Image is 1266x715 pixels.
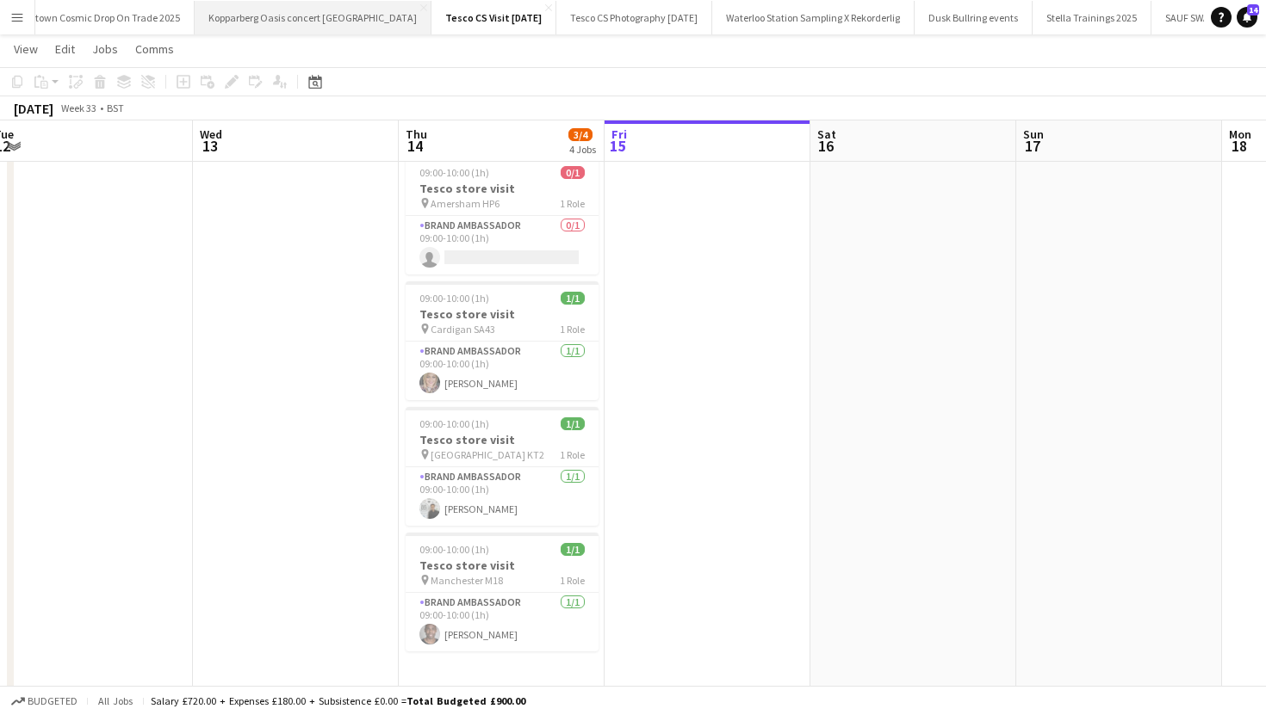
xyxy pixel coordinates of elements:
span: Amersham HP6 [431,197,500,210]
span: 1 Role [560,448,585,461]
span: Cardigan SA43 [431,323,495,336]
a: 14 [1237,7,1257,28]
button: Budgeted [9,692,80,711]
app-card-role: Brand Ambassador0/109:00-10:00 (1h) [406,216,599,274]
span: Mon [1229,126,1251,142]
button: Tesco CS Visit [DATE] [431,1,556,34]
span: 3/4 [568,128,593,141]
span: 09:00-10:00 (1h) [419,417,489,430]
button: Stella Trainings 2025 [1033,1,1151,34]
button: Kopparberg Oasis concert [GEOGRAPHIC_DATA] [195,1,431,34]
app-job-card: 09:00-10:00 (1h)0/1Tesco store visit Amersham HP61 RoleBrand Ambassador0/109:00-10:00 (1h) [406,156,599,274]
span: [GEOGRAPHIC_DATA] KT2 [431,448,544,461]
button: Dusk Bullring events [915,1,1033,34]
span: Manchester M18 [431,574,503,587]
span: All jobs [95,694,136,707]
span: 1 Role [560,574,585,587]
span: 18 [1226,136,1251,156]
span: Fri [611,126,627,142]
app-job-card: 09:00-10:00 (1h)1/1Tesco store visit Manchester M181 RoleBrand Ambassador1/109:00-10:00 (1h)[PERS... [406,533,599,651]
a: Edit [48,38,82,60]
span: View [14,41,38,57]
h3: Tesco store visit [406,306,599,322]
span: Thu [406,126,427,142]
span: 14 [403,136,427,156]
span: 09:00-10:00 (1h) [419,292,489,305]
span: 09:00-10:00 (1h) [419,166,489,179]
a: Jobs [85,38,125,60]
span: Budgeted [28,695,78,707]
span: 15 [609,136,627,156]
app-card-role: Brand Ambassador1/109:00-10:00 (1h)[PERSON_NAME] [406,467,599,526]
h3: Tesco store visit [406,432,599,447]
span: Wed [200,126,222,142]
a: Comms [128,38,181,60]
h3: Tesco store visit [406,181,599,196]
span: 1 Role [560,323,585,336]
span: 09:00-10:00 (1h) [419,543,489,556]
app-card-role: Brand Ambassador1/109:00-10:00 (1h)[PERSON_NAME] [406,342,599,400]
span: 1/1 [561,417,585,430]
span: Edit [55,41,75,57]
span: 14 [1247,4,1259,15]
app-job-card: 09:00-10:00 (1h)1/1Tesco store visit Cardigan SA431 RoleBrand Ambassador1/109:00-10:00 (1h)[PERSO... [406,281,599,400]
div: Salary £720.00 + Expenses £180.00 + Subsistence £0.00 = [151,694,525,707]
span: Jobs [92,41,118,57]
span: Total Budgeted £900.00 [406,694,525,707]
app-card-role: Brand Ambassador1/109:00-10:00 (1h)[PERSON_NAME] [406,593,599,651]
div: 4 Jobs [569,143,596,156]
span: Comms [135,41,174,57]
span: Week 33 [57,102,100,114]
span: 0/1 [561,166,585,179]
span: 13 [197,136,222,156]
span: 1/1 [561,543,585,556]
span: 17 [1021,136,1044,156]
button: Tesco CS Photography [DATE] [556,1,712,34]
div: [DATE] [14,100,53,117]
span: 16 [815,136,836,156]
app-job-card: 09:00-10:00 (1h)1/1Tesco store visit [GEOGRAPHIC_DATA] KT21 RoleBrand Ambassador1/109:00-10:00 (1... [406,407,599,526]
span: 1 Role [560,197,585,210]
button: Waterloo Station Sampling X Rekorderlig [712,1,915,34]
span: Sun [1023,126,1044,142]
a: View [7,38,45,60]
h3: Tesco store visit [406,558,599,573]
span: 1/1 [561,292,585,305]
div: BST [107,102,124,114]
span: Sat [817,126,836,142]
